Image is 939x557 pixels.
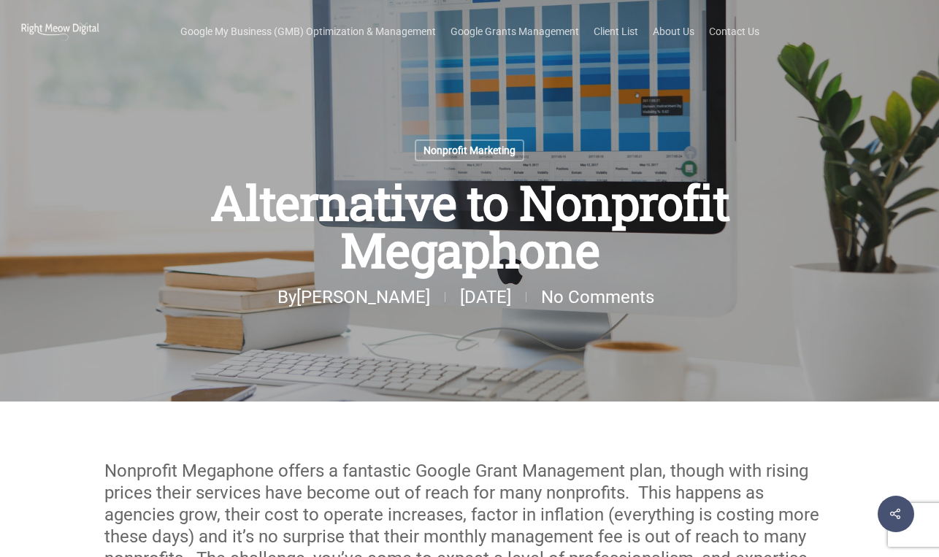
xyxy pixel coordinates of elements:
span: [DATE] [445,292,526,302]
a: Nonprofit Marketing [415,139,524,161]
a: Google Grants Management [451,24,579,39]
h1: Alternative to Nonprofit Megaphone [104,164,835,288]
a: [PERSON_NAME] [296,287,430,307]
a: About Us [653,24,694,39]
a: No Comments [541,287,654,307]
a: Contact Us [709,24,759,39]
span: By [270,292,430,302]
a: Google My Business (GMB) Optimization & Management [180,24,436,39]
a: Client List [594,24,638,39]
